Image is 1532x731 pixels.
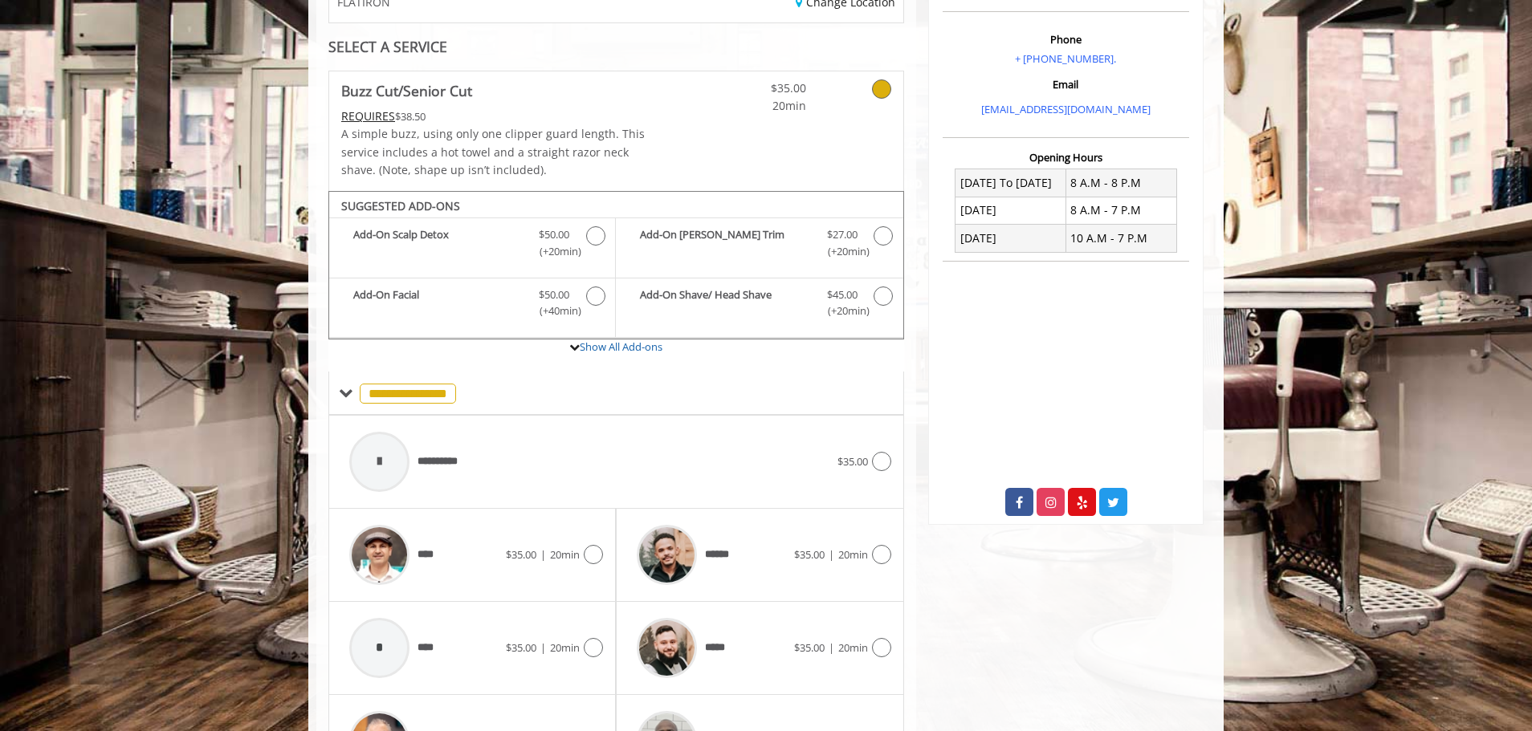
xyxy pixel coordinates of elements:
b: Add-On [PERSON_NAME] Trim [640,226,810,260]
span: $35.00 [506,640,536,655]
span: (+40min ) [531,303,578,319]
span: $35.00 [711,79,806,97]
span: (+20min ) [818,243,866,260]
td: 8 A.M - 7 P.M [1065,197,1176,224]
div: SELECT A SERVICE [328,39,904,55]
span: $50.00 [539,286,569,303]
label: Add-On Shave/ Head Shave [624,286,894,324]
b: Add-On Facial [353,286,523,320]
div: $38.50 [341,108,664,125]
div: Buzz Cut/Senior Cut Add-onS [328,191,904,340]
b: Add-On Shave/ Head Shave [640,286,810,320]
a: Show All Add-ons [580,339,662,354]
span: (+20min ) [818,303,866,319]
span: $45.00 [827,286,858,303]
td: [DATE] [955,225,1066,252]
h3: Opening Hours [943,152,1189,163]
span: $35.00 [794,547,825,562]
a: + [PHONE_NUMBER]. [1015,51,1116,66]
span: 20min [838,640,868,655]
h3: Email [947,79,1185,90]
span: $50.00 [539,226,569,243]
td: [DATE] [955,197,1066,224]
span: This service needs some Advance to be paid before we block your appointment [341,108,395,124]
p: A simple buzz, using only one clipper guard length. This service includes a hot towel and a strai... [341,125,664,179]
span: 20min [711,97,806,115]
a: [EMAIL_ADDRESS][DOMAIN_NAME] [981,102,1151,116]
span: | [829,547,834,562]
td: 10 A.M - 7 P.M [1065,225,1176,252]
span: $35.00 [506,547,536,562]
b: Add-On Scalp Detox [353,226,523,260]
label: Add-On Scalp Detox [337,226,607,264]
td: 8 A.M - 8 P.M [1065,169,1176,197]
span: | [540,547,546,562]
span: (+20min ) [531,243,578,260]
b: Buzz Cut/Senior Cut [341,79,472,102]
span: $27.00 [827,226,858,243]
td: [DATE] To [DATE] [955,169,1066,197]
span: $35.00 [837,454,868,469]
span: 20min [550,640,580,655]
label: Add-On Facial [337,286,607,324]
span: | [829,640,834,655]
h3: Phone [947,34,1185,45]
label: Add-On Beard Trim [624,226,894,264]
span: $35.00 [794,640,825,655]
span: 20min [838,547,868,562]
span: 20min [550,547,580,562]
span: | [540,640,546,655]
b: SUGGESTED ADD-ONS [341,198,460,213]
